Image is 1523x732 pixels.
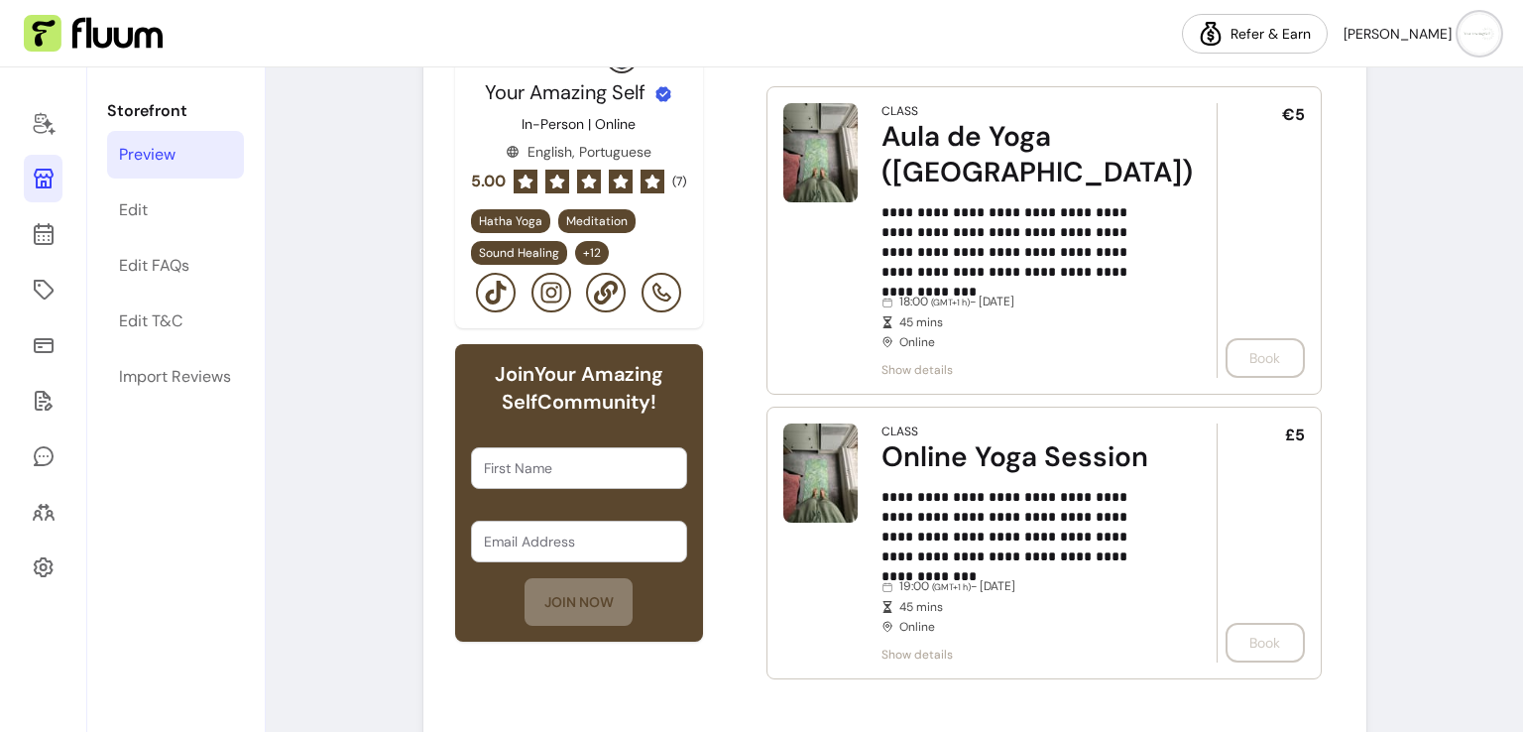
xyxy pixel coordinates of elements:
[24,432,62,480] a: My Messages
[566,213,628,229] span: Meditation
[24,15,163,53] img: Fluum Logo
[479,213,542,229] span: Hatha Yoga
[783,424,858,523] img: Online Yoga Session
[522,114,636,134] p: In-Person | Online
[107,242,244,290] a: Edit FAQs
[1344,14,1499,54] button: avatar[PERSON_NAME]
[484,532,674,551] input: Email Address
[471,360,687,416] h6: Join Your Amazing Self Community!
[107,131,244,179] a: Preview
[931,297,970,308] span: ( GMT+1 h )
[107,353,244,401] a: Import Reviews
[783,103,858,202] img: Aula de Yoga (Portugal)
[24,377,62,425] a: Forms
[107,186,244,234] a: Edit
[881,424,918,439] div: Class
[24,210,62,258] a: Calendar
[119,143,176,167] div: Preview
[24,155,62,202] a: Storefront
[1282,103,1305,127] span: €5
[579,245,605,261] span: + 12
[107,298,244,345] a: Edit T&C
[881,647,1161,663] span: Show details
[881,294,1161,350] div: Online
[119,198,148,222] div: Edit
[119,254,189,278] div: Edit FAQs
[881,362,1161,378] span: Show details
[1460,14,1499,54] img: avatar
[24,99,62,147] a: Home
[899,578,1161,595] span: 19:00 - [DATE]
[881,578,1161,635] div: Online
[484,458,674,478] input: First Name
[24,266,62,313] a: Offerings
[119,365,231,389] div: Import Reviews
[1182,14,1328,54] a: Refer & Earn
[1285,424,1305,447] span: £5
[881,439,1161,475] div: Online Yoga Session
[899,599,1161,615] span: 45 mins
[119,309,182,333] div: Edit T&C
[506,142,651,162] div: English, Portuguese
[881,119,1161,190] div: Aula de Yoga ([GEOGRAPHIC_DATA])
[1344,24,1452,44] span: [PERSON_NAME]
[899,314,1161,330] span: 45 mins
[932,581,971,593] span: ( GMT+1 h )
[471,170,506,193] span: 5.00
[24,544,62,591] a: Settings
[899,294,1161,310] span: 18:00 - [DATE]
[479,245,559,261] span: Sound Healing
[881,103,918,119] div: Class
[107,99,244,123] p: Storefront
[672,174,686,189] span: ( 7 )
[24,488,62,536] a: Clients
[485,79,645,105] span: Your Amazing Self
[24,321,62,369] a: Sales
